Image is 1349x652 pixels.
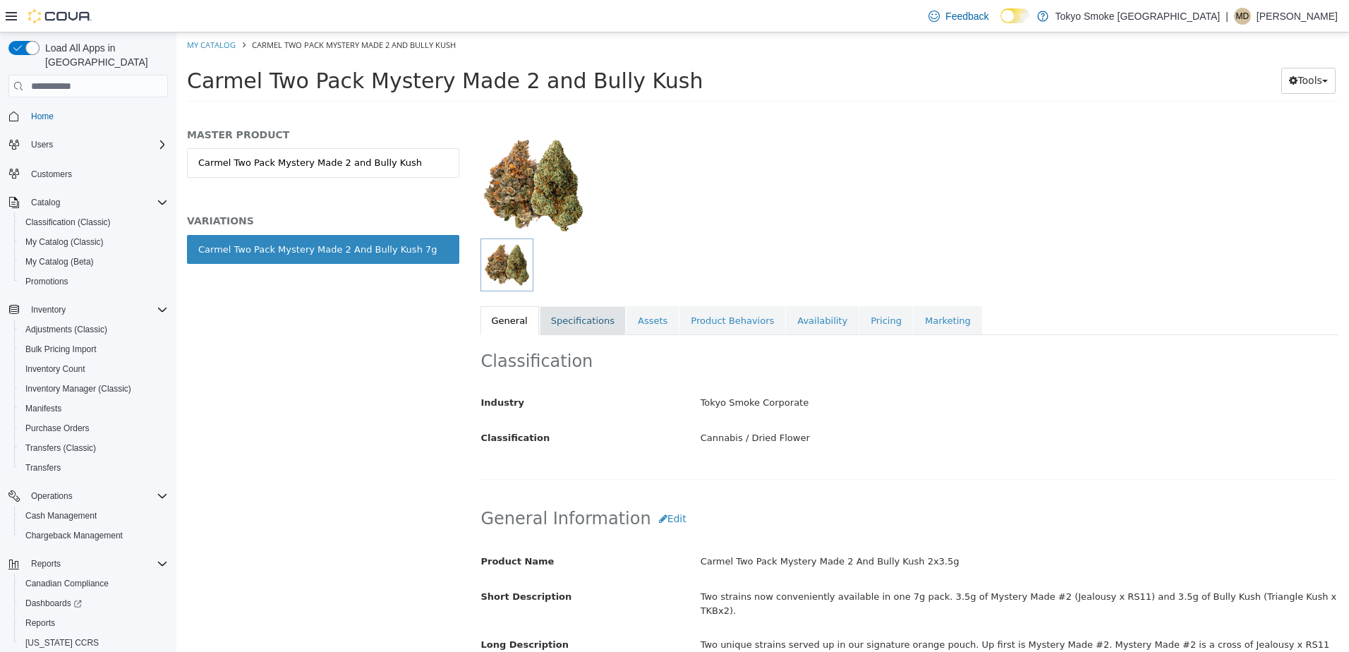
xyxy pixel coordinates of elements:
span: Industry [305,365,349,375]
span: Product Name [305,524,378,534]
span: Transfers (Classic) [20,440,168,457]
span: Dashboards [25,598,82,609]
a: Cash Management [20,507,102,524]
span: Inventory Count [20,361,168,378]
a: Transfers (Classic) [20,440,102,457]
span: My Catalog (Beta) [25,256,94,267]
a: Product Behaviors [503,274,609,303]
span: Carmel Two Pack Mystery Made 2 and Bully Kush [11,36,526,61]
span: Bulk Pricing Import [25,344,97,355]
button: Home [3,106,174,126]
a: Adjustments (Classic) [20,321,113,338]
span: My Catalog (Classic) [20,234,168,250]
span: Dark Mode [1000,23,1001,24]
a: [US_STATE] CCRS [20,634,104,651]
span: Cash Management [25,510,97,521]
span: Manifests [25,403,61,414]
span: Operations [31,490,73,502]
button: Manifests [14,399,174,418]
h5: VARIATIONS [11,182,283,195]
p: | [1226,8,1228,25]
h2: Classification [305,318,1162,340]
span: Dashboards [20,595,168,612]
div: Two strains now conveniently available in one 7g pack. 3.5g of Mystery Made #2 (Jealousy x RS11) ... [514,553,1172,590]
button: Inventory Count [14,359,174,379]
a: Inventory Manager (Classic) [20,380,137,397]
button: Inventory [25,301,71,318]
span: Chargeback Management [25,530,123,541]
span: Promotions [25,276,68,287]
span: Washington CCRS [20,634,168,651]
a: My Catalog (Beta) [20,253,99,270]
a: Manifests [20,400,67,417]
button: My Catalog (Beta) [14,252,174,272]
span: Inventory Manager (Classic) [20,380,168,397]
a: Purchase Orders [20,420,95,437]
span: MD [1236,8,1250,25]
span: Cash Management [20,507,168,524]
button: Adjustments (Classic) [14,320,174,339]
button: Users [3,135,174,155]
span: Customers [31,169,72,180]
span: Feedback [945,9,988,23]
span: Reports [31,558,61,569]
button: Reports [3,554,174,574]
span: Reports [25,617,55,629]
div: Cannabis / Dried Flower [514,394,1172,418]
span: Inventory [25,301,168,318]
span: Operations [25,488,168,505]
a: Specifications [363,274,449,303]
div: Misha Degtiarev [1234,8,1251,25]
button: Canadian Compliance [14,574,174,593]
button: Customers [3,163,174,183]
span: Catalog [31,197,60,208]
button: Reports [14,613,174,633]
span: Promotions [20,273,168,290]
img: 150 [304,100,410,206]
button: Transfers (Classic) [14,438,174,458]
span: [US_STATE] CCRS [25,637,99,648]
span: Home [25,107,168,125]
a: Home [25,108,59,125]
span: Transfers [25,462,61,473]
button: Catalog [25,194,66,211]
a: General [304,274,363,303]
a: Dashboards [14,593,174,613]
span: Canadian Compliance [20,575,168,592]
a: Reports [20,615,61,632]
button: Operations [3,486,174,506]
a: Marketing [737,274,806,303]
a: Assets [450,274,502,303]
button: Inventory Manager (Classic) [14,379,174,399]
button: Cash Management [14,506,174,526]
p: Tokyo Smoke [GEOGRAPHIC_DATA] [1055,8,1221,25]
div: Carmel Two Pack Mystery Made 2 And Bully Kush 7g [22,210,261,224]
span: Classification (Classic) [20,214,168,231]
span: My Catalog (Classic) [25,236,104,248]
a: Customers [25,166,78,183]
h5: MASTER PRODUCT [11,96,283,109]
span: Adjustments (Classic) [25,324,107,335]
span: Chargeback Management [20,527,168,544]
span: Home [31,111,54,122]
span: Long Description [305,607,392,617]
span: Users [25,136,168,153]
span: My Catalog (Beta) [20,253,168,270]
span: Catalog [25,194,168,211]
span: Inventory Count [25,363,85,375]
span: Reports [25,555,168,572]
span: Purchase Orders [25,423,90,434]
button: Chargeback Management [14,526,174,545]
span: Transfers (Classic) [25,442,96,454]
p: [PERSON_NAME] [1257,8,1338,25]
button: My Catalog (Classic) [14,232,174,252]
a: Canadian Compliance [20,575,114,592]
span: Transfers [20,459,168,476]
span: Users [31,139,53,150]
a: Feedback [923,2,994,30]
span: Classification (Classic) [25,217,111,228]
input: Dark Mode [1000,8,1030,23]
a: Carmel Two Pack Mystery Made 2 and Bully Kush [11,116,283,145]
button: Catalog [3,193,174,212]
button: Promotions [14,272,174,291]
